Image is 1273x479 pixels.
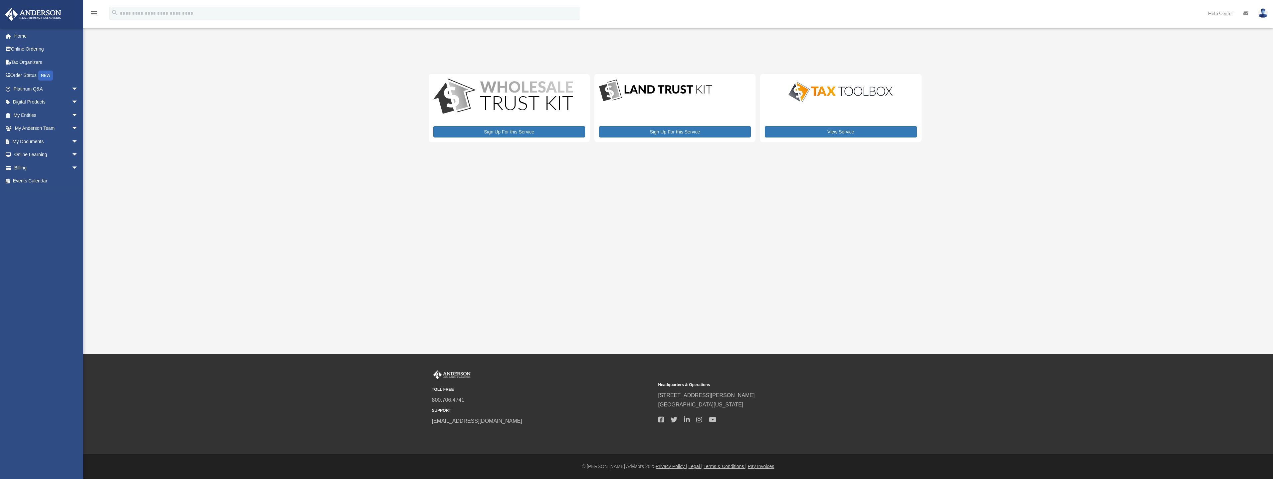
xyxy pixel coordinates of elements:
[689,464,703,469] a: Legal |
[5,56,88,69] a: Tax Organizers
[432,418,522,424] a: [EMAIL_ADDRESS][DOMAIN_NAME]
[658,381,880,388] small: Headquarters & Operations
[765,126,917,137] a: View Service
[5,135,88,148] a: My Documentsarrow_drop_down
[72,96,85,109] span: arrow_drop_down
[5,29,88,43] a: Home
[90,9,98,17] i: menu
[656,464,687,469] a: Privacy Policy |
[5,96,85,109] a: Digital Productsarrow_drop_down
[748,464,774,469] a: Pay Invoices
[433,79,573,116] img: WS-Trust-Kit-lgo-1.jpg
[3,8,63,21] img: Anderson Advisors Platinum Portal
[658,402,743,407] a: [GEOGRAPHIC_DATA][US_STATE]
[5,69,88,83] a: Order StatusNEW
[72,148,85,162] span: arrow_drop_down
[5,148,88,161] a: Online Learningarrow_drop_down
[432,397,465,403] a: 800.706.4741
[432,407,654,414] small: SUPPORT
[72,135,85,148] span: arrow_drop_down
[432,386,654,393] small: TOLL FREE
[5,174,88,188] a: Events Calendar
[90,12,98,17] a: menu
[72,109,85,122] span: arrow_drop_down
[111,9,118,16] i: search
[5,109,88,122] a: My Entitiesarrow_drop_down
[5,161,88,174] a: Billingarrow_drop_down
[5,122,88,135] a: My Anderson Teamarrow_drop_down
[72,161,85,175] span: arrow_drop_down
[72,82,85,96] span: arrow_drop_down
[1258,8,1268,18] img: User Pic
[658,392,755,398] a: [STREET_ADDRESS][PERSON_NAME]
[5,43,88,56] a: Online Ordering
[72,122,85,135] span: arrow_drop_down
[433,126,585,137] a: Sign Up For this Service
[599,126,751,137] a: Sign Up For this Service
[5,82,88,96] a: Platinum Q&Aarrow_drop_down
[38,71,53,81] div: NEW
[432,370,472,379] img: Anderson Advisors Platinum Portal
[599,79,712,103] img: LandTrust_lgo-1.jpg
[83,462,1273,471] div: © [PERSON_NAME] Advisors 2025
[704,464,746,469] a: Terms & Conditions |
